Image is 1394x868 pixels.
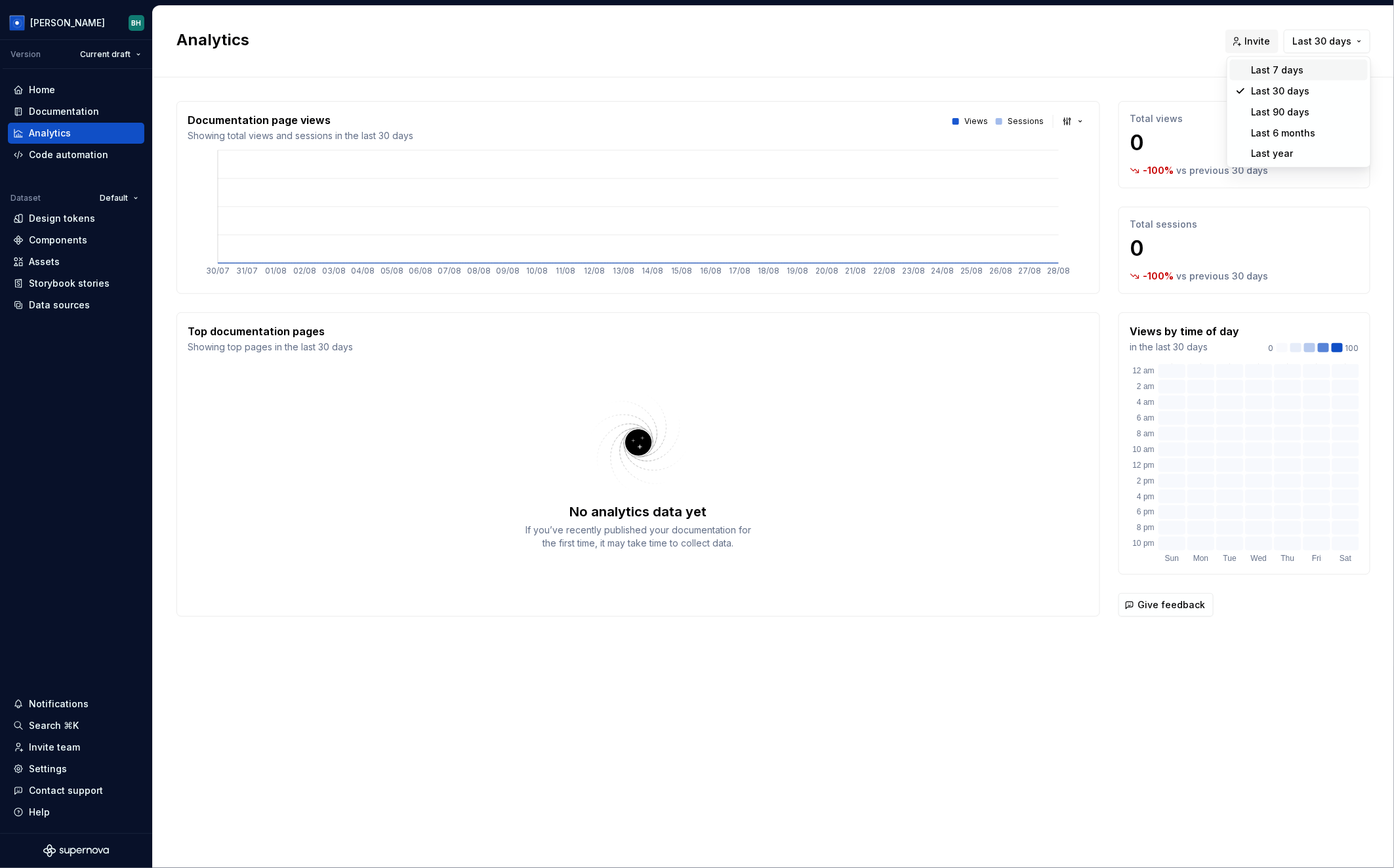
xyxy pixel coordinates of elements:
div: Last 7 days [1251,64,1304,77]
div: Last 90 days [1251,106,1310,119]
div: Last year [1251,148,1294,161]
div: Suggestions [1227,57,1370,167]
div: Last 6 months [1251,127,1316,140]
div: Last 30 days [1251,85,1310,98]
